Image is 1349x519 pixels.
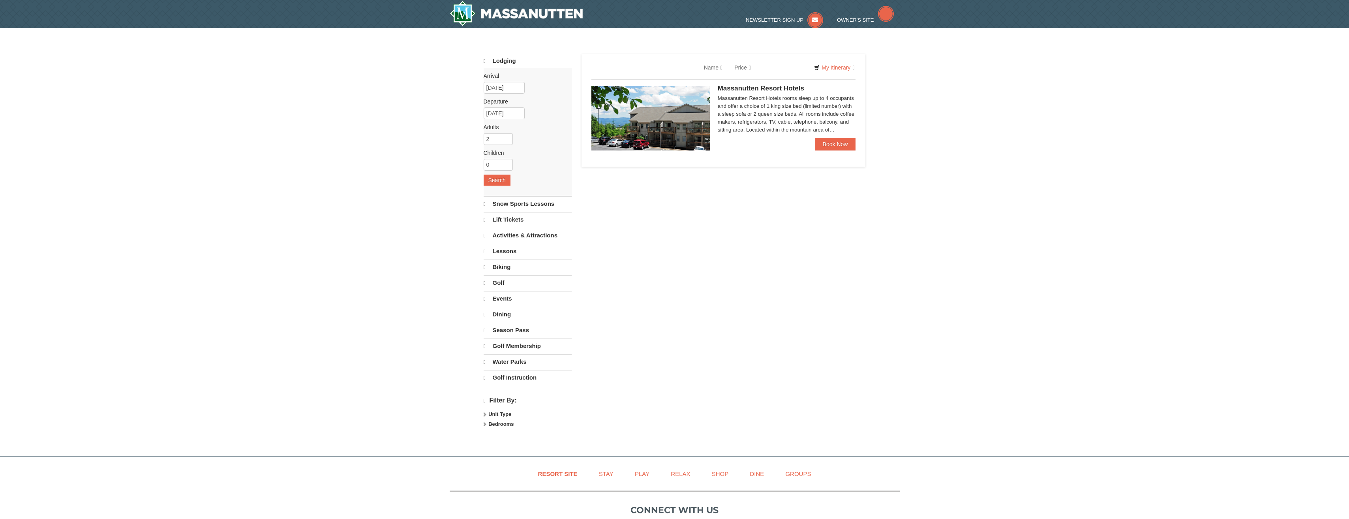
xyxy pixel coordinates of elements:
a: Snow Sports Lessons [484,196,572,211]
a: Activities & Attractions [484,228,572,243]
strong: Unit Type [488,411,511,417]
a: Lessons [484,244,572,259]
a: Lodging [484,54,572,68]
a: Book Now [815,138,856,150]
label: Children [484,149,566,157]
h4: Filter By: [484,397,572,404]
div: Massanutten Resort Hotels rooms sleep up to 4 occupants and offer a choice of 1 king size bed (li... [718,94,856,134]
button: Search [484,175,510,186]
a: Golf Instruction [484,370,572,385]
a: Massanutten Resort [450,1,583,26]
a: Dine [740,465,774,483]
img: 19219026-1-e3b4ac8e.jpg [591,86,710,150]
span: Newsletter Sign Up [746,17,803,23]
label: Adults [484,123,566,131]
a: Golf [484,275,572,290]
a: Stay [589,465,623,483]
a: Biking [484,259,572,275]
span: Owner's Site [837,17,874,23]
a: Groups [775,465,821,483]
a: Resort Site [528,465,587,483]
label: Departure [484,98,566,105]
a: Golf Membership [484,338,572,354]
a: Relax [661,465,700,483]
p: Connect with us [450,504,900,517]
span: Massanutten Resort Hotels [718,85,804,92]
a: Water Parks [484,354,572,369]
a: Dining [484,307,572,322]
a: Play [625,465,659,483]
a: Lift Tickets [484,212,572,227]
a: Price [728,60,757,75]
strong: Bedrooms [488,421,514,427]
img: Massanutten Resort Logo [450,1,583,26]
a: Owner's Site [837,17,894,23]
a: Season Pass [484,323,572,338]
a: Name [698,60,728,75]
a: Events [484,291,572,306]
label: Arrival [484,72,566,80]
a: My Itinerary [809,62,859,73]
a: Newsletter Sign Up [746,17,823,23]
a: Shop [702,465,739,483]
